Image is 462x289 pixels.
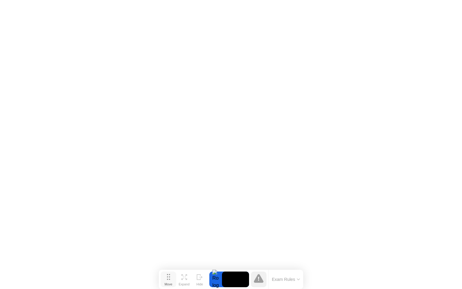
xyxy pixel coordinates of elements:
button: Exam Rules [270,277,302,282]
button: Move [161,272,176,287]
div: Hide [196,282,203,286]
button: Hide [192,272,208,287]
button: Expand [176,272,192,287]
div: Expand [179,282,189,286]
div: Move [165,282,172,286]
